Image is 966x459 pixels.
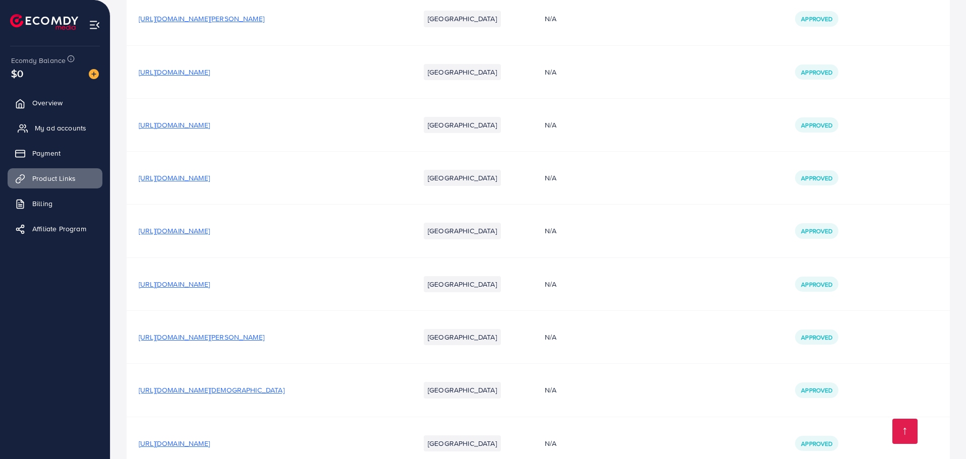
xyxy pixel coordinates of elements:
[139,332,264,342] span: [URL][DOMAIN_NAME][PERSON_NAME]
[35,123,86,133] span: My ad accounts
[139,67,210,77] span: [URL][DOMAIN_NAME]
[424,170,501,186] li: [GEOGRAPHIC_DATA]
[545,120,556,130] span: N/A
[89,19,100,31] img: menu
[8,168,102,188] a: Product Links
[32,173,76,183] span: Product Links
[8,219,102,239] a: Affiliate Program
[801,68,832,77] span: Approved
[923,414,958,451] iframe: Chat
[801,333,832,342] span: Approved
[801,174,832,182] span: Approved
[139,385,285,395] span: [URL][DOMAIN_NAME][DEMOGRAPHIC_DATA]
[424,64,501,80] li: [GEOGRAPHIC_DATA]
[545,332,556,342] span: N/A
[424,223,501,239] li: [GEOGRAPHIC_DATA]
[11,55,66,65] span: Ecomdy Balance
[89,69,99,79] img: image
[8,143,102,163] a: Payment
[139,226,210,236] span: [URL][DOMAIN_NAME]
[545,279,556,289] span: N/A
[545,226,556,236] span: N/A
[424,329,501,345] li: [GEOGRAPHIC_DATA]
[32,148,61,158] span: Payment
[545,438,556,448] span: N/A
[545,67,556,77] span: N/A
[424,382,501,398] li: [GEOGRAPHIC_DATA]
[801,280,832,289] span: Approved
[424,11,501,27] li: [GEOGRAPHIC_DATA]
[801,439,832,448] span: Approved
[545,173,556,183] span: N/A
[32,199,52,209] span: Billing
[139,120,210,130] span: [URL][DOMAIN_NAME]
[11,66,23,81] span: $0
[801,227,832,235] span: Approved
[801,15,832,23] span: Approved
[424,117,501,133] li: [GEOGRAPHIC_DATA]
[424,276,501,292] li: [GEOGRAPHIC_DATA]
[139,438,210,448] span: [URL][DOMAIN_NAME]
[801,386,832,395] span: Approved
[32,224,86,234] span: Affiliate Program
[10,14,78,30] img: logo
[545,385,556,395] span: N/A
[139,279,210,289] span: [URL][DOMAIN_NAME]
[139,173,210,183] span: [URL][DOMAIN_NAME]
[545,14,556,24] span: N/A
[8,118,102,138] a: My ad accounts
[424,435,501,451] li: [GEOGRAPHIC_DATA]
[8,93,102,113] a: Overview
[801,121,832,129] span: Approved
[139,14,264,24] span: [URL][DOMAIN_NAME][PERSON_NAME]
[8,193,102,214] a: Billing
[32,98,63,108] span: Overview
